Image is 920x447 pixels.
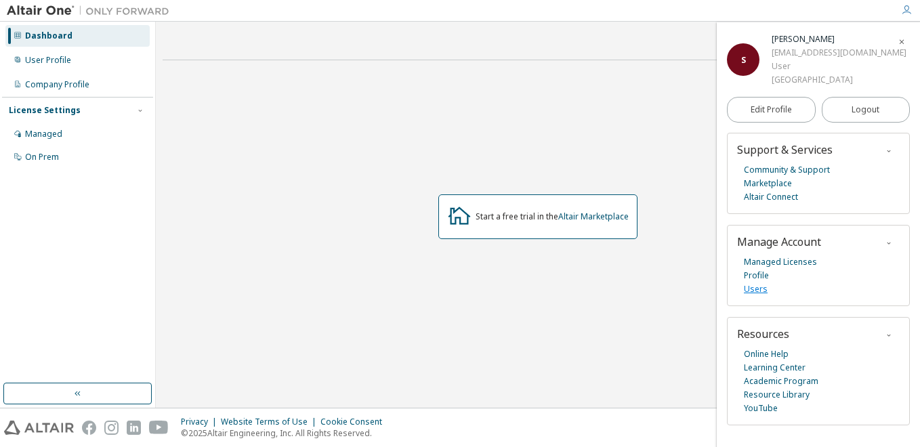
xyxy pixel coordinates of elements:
[744,402,778,415] a: YouTube
[25,79,89,90] div: Company Profile
[744,282,768,296] a: Users
[852,103,879,116] span: Logout
[181,417,221,427] div: Privacy
[82,421,96,435] img: facebook.svg
[822,97,911,123] button: Logout
[737,142,833,157] span: Support & Services
[476,211,629,222] div: Start a free trial in the
[221,417,320,427] div: Website Terms of Use
[727,97,816,123] a: Edit Profile
[149,421,169,435] img: youtube.svg
[737,234,821,249] span: Manage Account
[25,129,62,140] div: Managed
[9,105,81,116] div: License Settings
[744,163,830,177] a: Community & Support
[744,375,818,388] a: Academic Program
[104,421,119,435] img: instagram.svg
[772,73,906,87] div: [GEOGRAPHIC_DATA]
[181,427,390,439] p: © 2025 Altair Engineering, Inc. All Rights Reserved.
[7,4,176,18] img: Altair One
[772,33,906,46] div: Sami Ullah
[320,417,390,427] div: Cookie Consent
[4,421,74,435] img: altair_logo.svg
[751,104,792,115] span: Edit Profile
[744,361,806,375] a: Learning Center
[558,211,629,222] a: Altair Marketplace
[772,46,906,60] div: [EMAIL_ADDRESS][DOMAIN_NAME]
[25,152,59,163] div: On Prem
[737,326,789,341] span: Resources
[744,255,817,269] a: Managed Licenses
[772,60,906,73] div: User
[744,347,789,361] a: Online Help
[744,190,798,204] a: Altair Connect
[25,55,71,66] div: User Profile
[744,388,810,402] a: Resource Library
[127,421,141,435] img: linkedin.svg
[25,30,72,41] div: Dashboard
[744,269,769,282] a: Profile
[741,54,746,66] span: S
[744,177,792,190] a: Marketplace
